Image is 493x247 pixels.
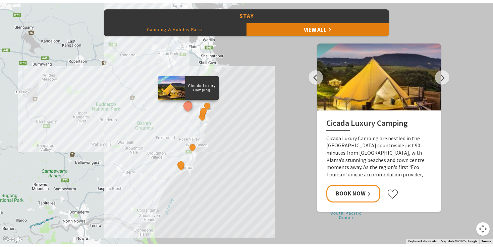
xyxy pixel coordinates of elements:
[104,9,389,23] button: Stay
[246,23,389,36] a: View All
[198,112,207,121] button: See detail about BIG4 Easts Beach Holiday Park
[481,239,491,243] a: Terms (opens in new tab)
[182,99,194,112] button: See detail about Cicada Luxury Camping
[185,82,219,93] p: Cicada Luxury Camping
[203,101,212,110] button: See detail about Kiama Harbour Cabins
[177,162,185,171] button: See detail about Seven Mile Beach Holiday Park
[199,106,208,115] button: See detail about Surf Beach Holiday Park
[2,235,24,244] img: Google
[435,70,449,85] button: Next
[309,70,323,85] button: Previous
[387,189,398,199] button: Click to favourite Cicada Luxury Camping
[326,135,432,178] p: Cicada Luxury Camping are nestled in the [GEOGRAPHIC_DATA] countryside just 90 minutes from [GEOG...
[326,185,380,202] a: Book Now
[476,222,490,236] button: Map camera controls
[104,23,246,36] button: Camping & Holiday Parks
[177,160,185,169] button: See detail about Discovery Parks - Gerroa
[2,235,24,244] a: Open this area in Google Maps (opens a new window)
[408,239,437,244] button: Keyboard shortcuts
[441,239,477,243] span: Map data ©2025 Google
[326,118,432,131] h2: Cicada Luxury Camping
[188,143,197,152] button: See detail about Werri Beach Holiday Park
